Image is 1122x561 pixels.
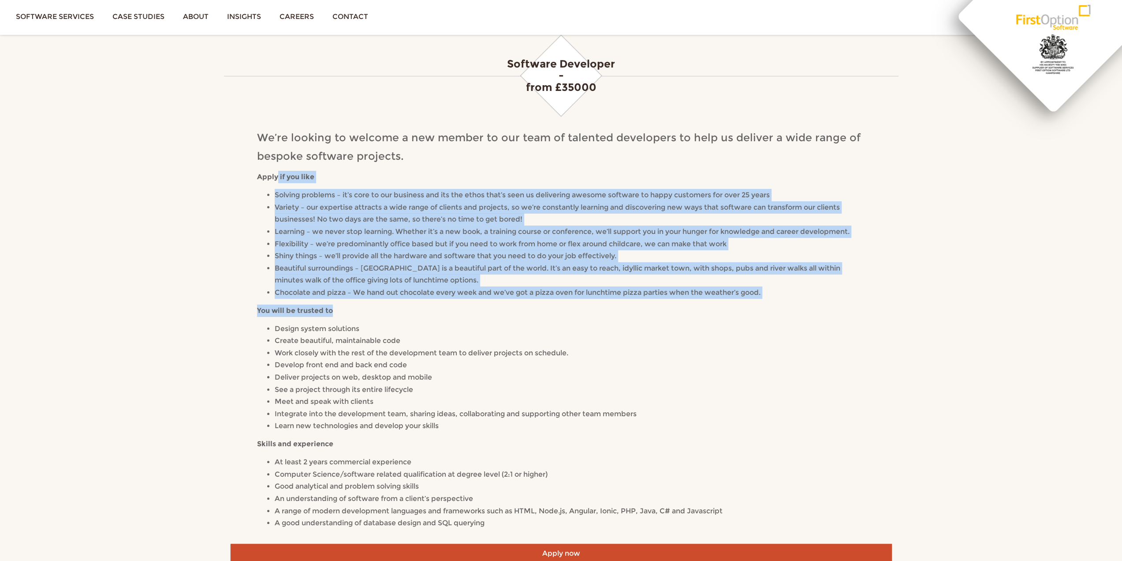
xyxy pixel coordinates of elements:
[275,336,400,345] span: Create beautiful, maintainable code
[275,470,548,478] span: Computer Science/software related qualification at degree level (2:1 or higher)
[257,58,865,93] h4: Software Developer - from £35000
[275,324,359,333] span: Design system solutions
[257,440,333,448] b: Skills and experience
[275,203,840,224] span: Variety – our expertise attracts a wide range of clients and projects, so we’re constantly learni...
[275,519,485,527] span: A good understanding of database design and SQL querying
[275,349,568,357] span: Work closely with the rest of the development team to deliver projects on schedule.
[275,507,723,515] span: A range of modern development languages and frameworks such as HTML, Node.js, Angular, Ionic, PHP...
[275,422,439,430] span: Learn new technologies and develop your skills
[275,227,850,236] span: Learning – we never stop learning. Whether it’s a new book, a training course or conference, we’l...
[257,306,333,315] b: You will be trusted to
[275,385,413,394] span: See a project through its entire lifecycle
[275,264,840,285] span: Beautiful surroundings – [GEOGRAPHIC_DATA] is a beautiful part of the world. It’s an easy to reac...
[275,458,411,466] span: At least 2 years commercial experience
[275,361,407,369] span: Develop front end and back end code
[275,191,770,199] span: Solving problems – it’s core to our business and its the ethos that’s seen us delivering awesome ...
[275,482,419,490] span: Good analytical and problem solving skills
[275,252,616,260] span: Shiny things – we’ll provide all the hardware and software that you need to do your job effectively.
[275,288,760,297] span: Chocolate and pizza – We hand out chocolate every week and we’ve got a pizza oven for lunchtime p...
[275,373,432,381] span: Deliver projects on web, desktop and mobile
[275,240,727,248] span: Flexibility – we’re predominantly office based but if you need to work from home or flex around c...
[275,397,373,406] span: Meet and speak with clients
[257,173,314,181] b: Apply if you like
[257,131,861,162] span: We’re looking to welcome a new member to our team of talented developers to help us deliver a wid...
[275,494,473,503] span: An understanding of software from a client’s perspective
[275,410,637,418] span: Integrate into the development team, sharing ideas, collaborating and supporting other team members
